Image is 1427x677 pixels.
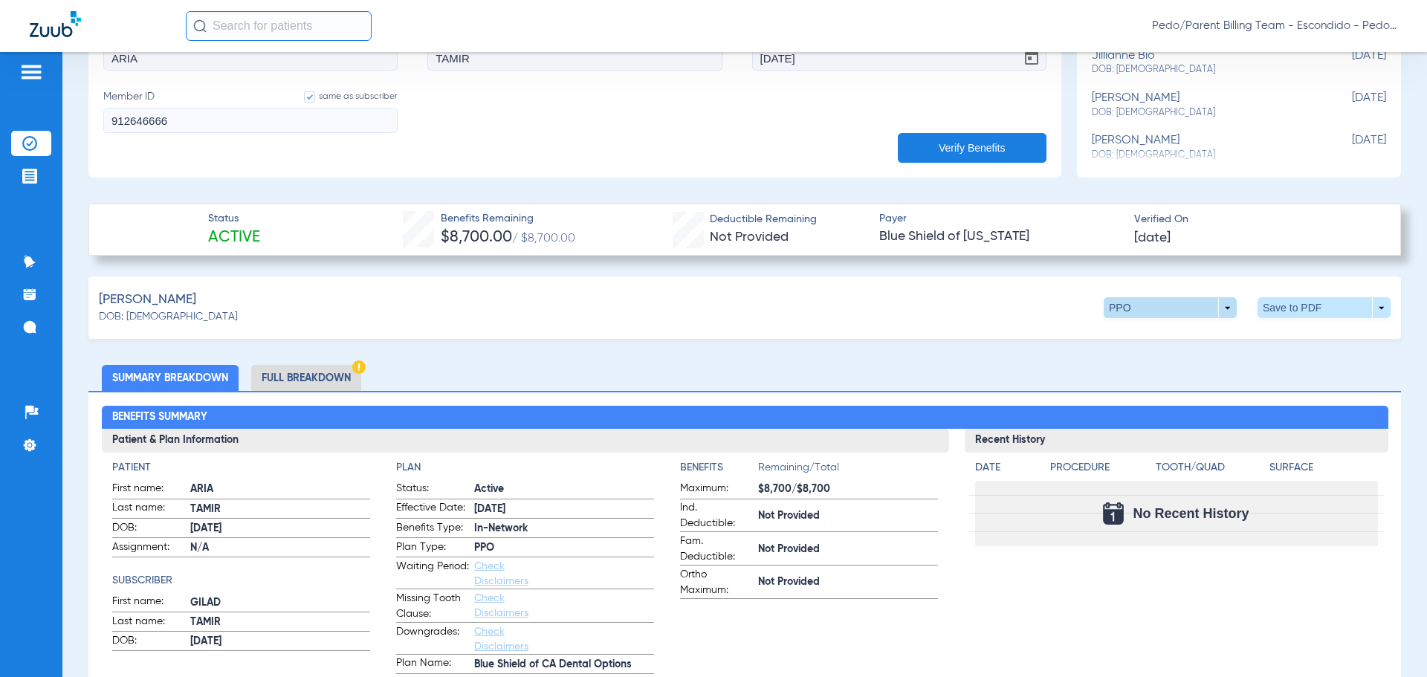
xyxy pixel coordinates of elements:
[758,460,938,481] span: Remaining/Total
[680,460,758,481] app-breakdown-title: Benefits
[1134,229,1171,247] span: [DATE]
[396,481,469,499] span: Status:
[710,212,817,227] span: Deductible Remaining
[112,520,185,538] span: DOB:
[1312,134,1386,161] span: [DATE]
[474,521,654,537] span: In-Network
[680,567,753,598] span: Ortho Maximum:
[186,11,372,41] input: Search for patients
[680,481,753,499] span: Maximum:
[1133,506,1249,521] span: No Recent History
[193,19,207,33] img: Search Icon
[680,460,758,476] h4: Benefits
[112,573,370,589] h4: Subscriber
[112,614,185,632] span: Last name:
[1092,134,1312,161] div: [PERSON_NAME]
[102,365,239,391] li: Summary Breakdown
[1156,460,1264,476] h4: Tooth/Quad
[1103,502,1124,525] img: Calendar
[396,624,469,654] span: Downgrades:
[396,591,469,622] span: Missing Tooth Clause:
[879,227,1122,246] span: Blue Shield of [US_STATE]
[965,429,1388,453] h3: Recent History
[99,291,196,309] span: [PERSON_NAME]
[396,655,469,673] span: Plan Name:
[190,482,370,497] span: ARIA
[396,559,469,589] span: Waiting Period:
[1258,297,1391,318] button: Save to PDF
[1269,460,1378,481] app-breakdown-title: Surface
[112,481,185,499] span: First name:
[190,502,370,517] span: TAMIR
[190,595,370,611] span: GILAD
[879,211,1122,227] span: Payer
[1050,460,1151,481] app-breakdown-title: Procedure
[190,634,370,650] span: [DATE]
[102,429,949,453] h3: Patient & Plan Information
[474,561,528,586] a: Check Disclaimers
[396,520,469,538] span: Benefits Type:
[251,365,361,391] li: Full Breakdown
[190,521,370,537] span: [DATE]
[1152,19,1397,33] span: Pedo/Parent Billing Team - Escondido - Pedo | The Super Dentists
[898,133,1046,163] button: Verify Benefits
[512,233,575,244] span: / $8,700.00
[1353,606,1427,677] div: Chat Widget
[1050,460,1151,476] h4: Procedure
[103,108,398,133] input: Member IDsame as subscriber
[758,482,938,497] span: $8,700/$8,700
[102,406,1388,430] h2: Benefits Summary
[752,45,1046,71] input: DOBOpen calendar
[190,615,370,630] span: TAMIR
[441,230,512,245] span: $8,700.00
[396,500,469,518] span: Effective Date:
[30,11,81,37] img: Zuub Logo
[975,460,1038,476] h4: Date
[112,594,185,612] span: First name:
[441,211,575,227] span: Benefits Remaining
[208,211,260,227] span: Status
[474,657,654,673] span: Blue Shield of CA Dental Options
[396,540,469,557] span: Plan Type:
[975,460,1038,481] app-breakdown-title: Date
[112,540,185,557] span: Assignment:
[474,502,654,517] span: [DATE]
[680,534,753,565] span: Fam. Deductible:
[1092,63,1312,77] span: DOB: [DEMOGRAPHIC_DATA]
[1269,460,1378,476] h4: Surface
[19,63,43,81] img: hamburger-icon
[1134,212,1376,227] span: Verified On
[427,45,722,71] input: Last name
[752,27,1046,71] label: DOB
[758,574,938,590] span: Not Provided
[103,89,398,133] label: Member ID
[208,227,260,248] span: Active
[474,593,528,618] a: Check Disclaimers
[112,460,370,476] h4: Patient
[112,633,185,651] span: DOB:
[1092,49,1312,77] div: jillianne bio
[474,540,654,556] span: PPO
[758,542,938,557] span: Not Provided
[352,360,366,374] img: Hazard
[1092,91,1312,119] div: [PERSON_NAME]
[396,460,654,476] h4: Plan
[190,540,370,556] span: N/A
[1312,49,1386,77] span: [DATE]
[710,230,789,244] span: Not Provided
[474,482,654,497] span: Active
[99,309,238,325] span: DOB: [DEMOGRAPHIC_DATA]
[112,500,185,518] span: Last name:
[758,508,938,524] span: Not Provided
[1017,43,1046,73] button: Open calendar
[103,45,398,71] input: First name
[474,626,528,652] a: Check Disclaimers
[1156,460,1264,481] app-breakdown-title: Tooth/Quad
[1092,106,1312,120] span: DOB: [DEMOGRAPHIC_DATA]
[289,89,398,104] label: same as subscriber
[1104,297,1237,318] button: PPO
[1312,91,1386,119] span: [DATE]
